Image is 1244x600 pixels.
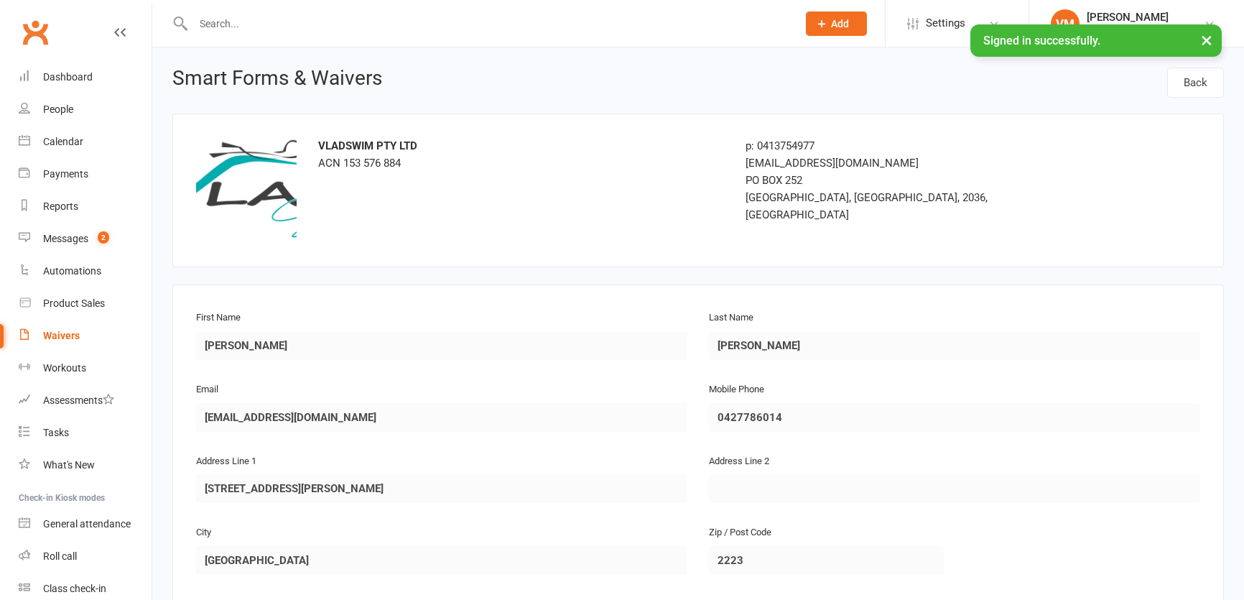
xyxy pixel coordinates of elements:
a: Back [1167,68,1224,98]
div: Calendar [43,136,83,147]
div: People [43,103,73,115]
a: Workouts [19,352,152,384]
div: Waivers [43,330,80,341]
label: Address Line 2 [709,454,769,469]
label: Email [196,382,218,397]
div: ACN 153 576 884 [318,137,724,172]
a: Automations [19,255,152,287]
div: Product Sales [43,297,105,309]
div: Reports [43,200,78,212]
label: Mobile Phone [709,382,764,397]
div: p: 0413754977 [746,137,1066,154]
div: Vladswim [1087,24,1169,37]
a: What's New [19,449,152,481]
a: Product Sales [19,287,152,320]
label: City [196,525,211,540]
button: Add [806,11,867,36]
div: Tasks [43,427,69,438]
a: Payments [19,158,152,190]
input: Search... [189,14,787,34]
div: Assessments [43,394,114,406]
a: Calendar [19,126,152,158]
div: Messages [43,233,88,244]
div: Automations [43,265,101,277]
div: VM [1051,9,1080,38]
a: Reports [19,190,152,223]
a: People [19,93,152,126]
h1: Smart Forms & Waivers [172,68,382,93]
label: Last Name [709,310,753,326]
span: Add [831,18,849,29]
div: Dashboard [43,71,93,83]
div: PO BOX 252 [746,172,1066,189]
span: Signed in successfully. [983,34,1100,47]
div: [PERSON_NAME] [1087,11,1169,24]
div: [GEOGRAPHIC_DATA], [GEOGRAPHIC_DATA], 2036, [GEOGRAPHIC_DATA] [746,189,1066,223]
strong: VLADSWIM PTY LTD [318,139,417,152]
div: Class check-in [43,583,106,594]
a: Tasks [19,417,152,449]
div: Payments [43,168,88,180]
button: × [1194,24,1220,55]
a: Clubworx [17,14,53,50]
label: First Name [196,310,241,326]
img: logo.png [196,137,297,238]
label: Zip / Post Code [709,525,771,540]
a: Messages 2 [19,223,152,255]
span: 2 [98,231,109,244]
a: Waivers [19,320,152,352]
div: General attendance [43,518,131,530]
a: General attendance kiosk mode [19,508,152,540]
div: What's New [43,459,95,471]
a: Dashboard [19,61,152,93]
span: Settings [926,7,965,40]
a: Roll call [19,540,152,573]
a: Assessments [19,384,152,417]
div: [EMAIL_ADDRESS][DOMAIN_NAME] [746,154,1066,172]
label: Address Line 1 [196,454,256,469]
div: Workouts [43,362,86,374]
div: Roll call [43,550,77,562]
